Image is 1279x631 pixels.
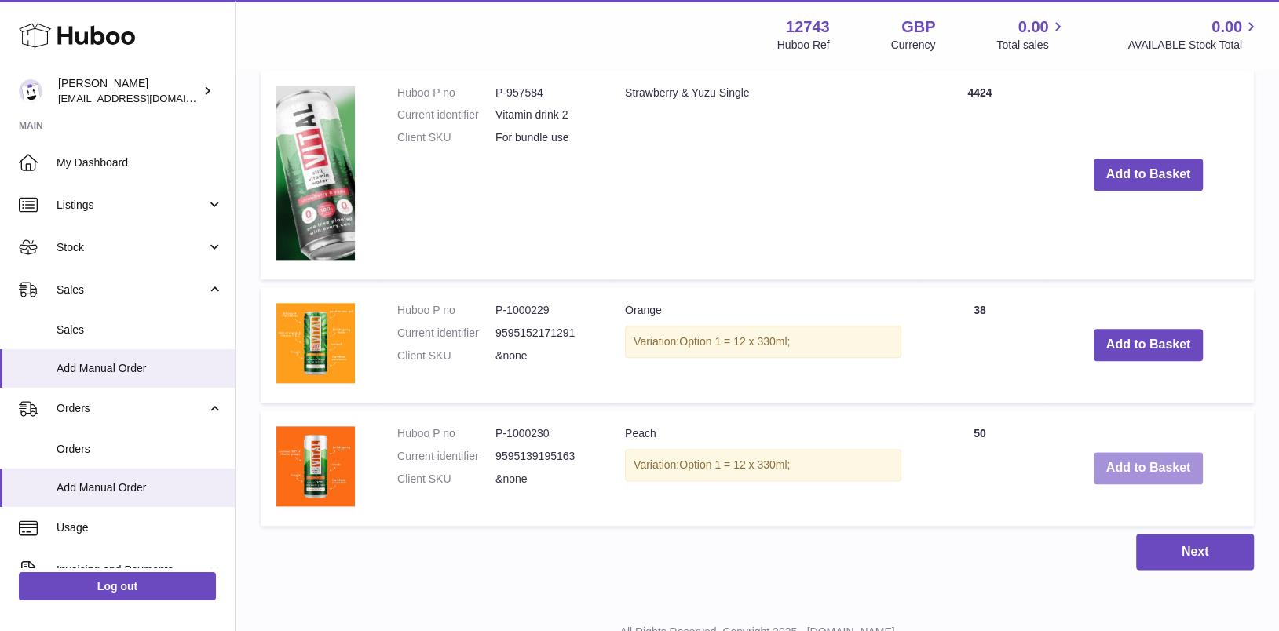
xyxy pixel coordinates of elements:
dd: Vitamin drink 2 [495,108,594,122]
dd: P-957584 [495,86,594,100]
img: Strawberry & Yuzu Single [276,86,355,261]
div: [PERSON_NAME] [58,76,199,106]
td: 50 [917,410,1043,526]
button: Add to Basket [1094,329,1204,361]
span: Option 1 = 12 x 330ml; [679,458,790,471]
button: Add to Basket [1094,452,1204,484]
dt: Client SKU [397,130,495,145]
div: Variation: [625,449,901,481]
dd: P-1000229 [495,303,594,318]
button: Add to Basket [1094,159,1204,191]
span: Add Manual Order [57,480,223,495]
dd: For bundle use [495,130,594,145]
div: Huboo Ref [777,38,830,53]
strong: GBP [901,16,935,38]
dt: Current identifier [397,326,495,341]
span: Sales [57,283,206,297]
span: Add Manual Order [57,361,223,376]
dt: Client SKU [397,472,495,487]
td: 4424 [917,70,1043,280]
span: Orders [57,442,223,457]
img: al@vital-drinks.co.uk [19,79,42,103]
div: Currency [891,38,936,53]
span: Sales [57,323,223,337]
td: Strawberry & Yuzu Single [609,70,917,280]
span: 0.00 [1211,16,1242,38]
a: 0.00 AVAILABLE Stock Total [1127,16,1260,53]
dd: 9595152171291 [495,326,594,341]
span: AVAILABLE Stock Total [1127,38,1260,53]
button: Next [1136,534,1254,571]
dt: Current identifier [397,108,495,122]
img: Orange [276,303,355,383]
dt: Huboo P no [397,303,495,318]
strong: 12743 [786,16,830,38]
dd: P-1000230 [495,426,594,441]
span: Invoicing and Payments [57,563,206,578]
dt: Huboo P no [397,86,495,100]
img: Peach [276,426,355,506]
a: Log out [19,572,216,600]
dd: &none [495,348,594,363]
span: 0.00 [1018,16,1049,38]
dt: Current identifier [397,449,495,464]
dd: 9595139195163 [495,449,594,464]
dt: Client SKU [397,348,495,363]
span: Orders [57,401,206,416]
a: 0.00 Total sales [996,16,1066,53]
td: Orange [609,287,917,403]
div: Variation: [625,326,901,358]
td: 38 [917,287,1043,403]
dd: &none [495,472,594,487]
span: [EMAIL_ADDRESS][DOMAIN_NAME] [58,92,231,104]
span: Total sales [996,38,1066,53]
span: Stock [57,240,206,255]
span: Usage [57,520,223,535]
span: Option 1 = 12 x 330ml; [679,335,790,348]
td: Peach [609,410,917,526]
span: Listings [57,198,206,213]
dt: Huboo P no [397,426,495,441]
span: My Dashboard [57,155,223,170]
